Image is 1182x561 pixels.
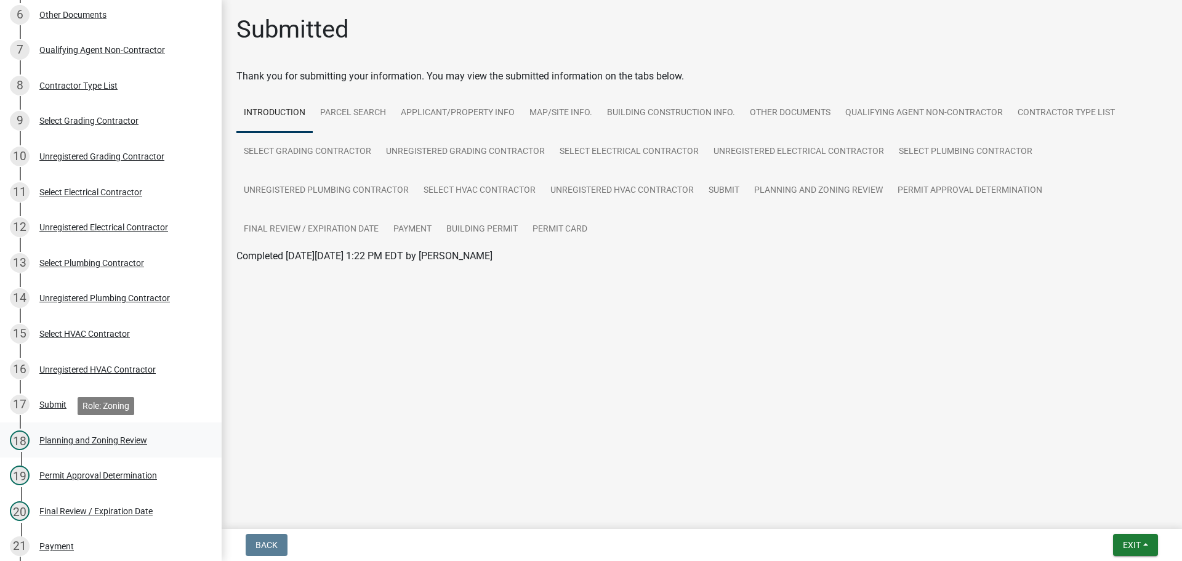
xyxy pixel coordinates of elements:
[1113,534,1158,556] button: Exit
[10,360,30,379] div: 16
[39,188,142,196] div: Select Electrical Contractor
[552,132,706,172] a: Select Electrical Contractor
[39,223,168,232] div: Unregistered Electrical Contractor
[706,132,891,172] a: Unregistered Electrical Contractor
[236,171,416,211] a: Unregistered Plumbing Contractor
[10,430,30,450] div: 18
[386,210,439,249] a: Payment
[236,132,379,172] a: Select Grading Contractor
[10,395,30,414] div: 17
[39,10,107,19] div: Other Documents
[39,259,144,267] div: Select Plumbing Contractor
[393,94,522,133] a: Applicant/Property Info
[10,40,30,60] div: 7
[39,46,165,54] div: Qualifying Agent Non-Contractor
[10,182,30,202] div: 11
[522,94,600,133] a: Map/Site Info.
[246,534,287,556] button: Back
[543,171,701,211] a: Unregistered HVAC Contractor
[78,397,134,415] div: Role: Zoning
[1123,540,1141,550] span: Exit
[236,250,492,262] span: Completed [DATE][DATE] 1:22 PM EDT by [PERSON_NAME]
[10,111,30,131] div: 9
[39,400,66,409] div: Submit
[890,171,1050,211] a: Permit Approval Determination
[236,94,313,133] a: Introduction
[10,324,30,344] div: 15
[891,132,1040,172] a: Select Plumbing Contractor
[10,147,30,166] div: 10
[236,69,1167,84] div: Thank you for submitting your information. You may view the submitted information on the tabs below.
[313,94,393,133] a: Parcel search
[10,501,30,521] div: 20
[39,116,139,125] div: Select Grading Contractor
[39,294,170,302] div: Unregistered Plumbing Contractor
[39,329,130,338] div: Select HVAC Contractor
[439,210,525,249] a: Building Permit
[416,171,543,211] a: Select HVAC Contractor
[39,436,147,445] div: Planning and Zoning Review
[379,132,552,172] a: Unregistered Grading Contractor
[10,76,30,95] div: 8
[600,94,742,133] a: Building Construction Info.
[1010,94,1122,133] a: Contractor Type List
[39,471,157,480] div: Permit Approval Determination
[525,210,595,249] a: Permit Card
[742,94,838,133] a: Other Documents
[236,15,349,44] h1: Submitted
[39,152,164,161] div: Unregistered Grading Contractor
[39,507,153,515] div: Final Review / Expiration Date
[10,536,30,556] div: 21
[236,210,386,249] a: Final Review / Expiration Date
[10,466,30,485] div: 19
[10,5,30,25] div: 6
[39,365,156,374] div: Unregistered HVAC Contractor
[838,94,1010,133] a: Qualifying Agent Non-Contractor
[255,540,278,550] span: Back
[39,542,74,551] div: Payment
[10,253,30,273] div: 13
[10,217,30,237] div: 12
[10,288,30,308] div: 14
[39,81,118,90] div: Contractor Type List
[701,171,747,211] a: Submit
[747,171,890,211] a: Planning and Zoning Review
